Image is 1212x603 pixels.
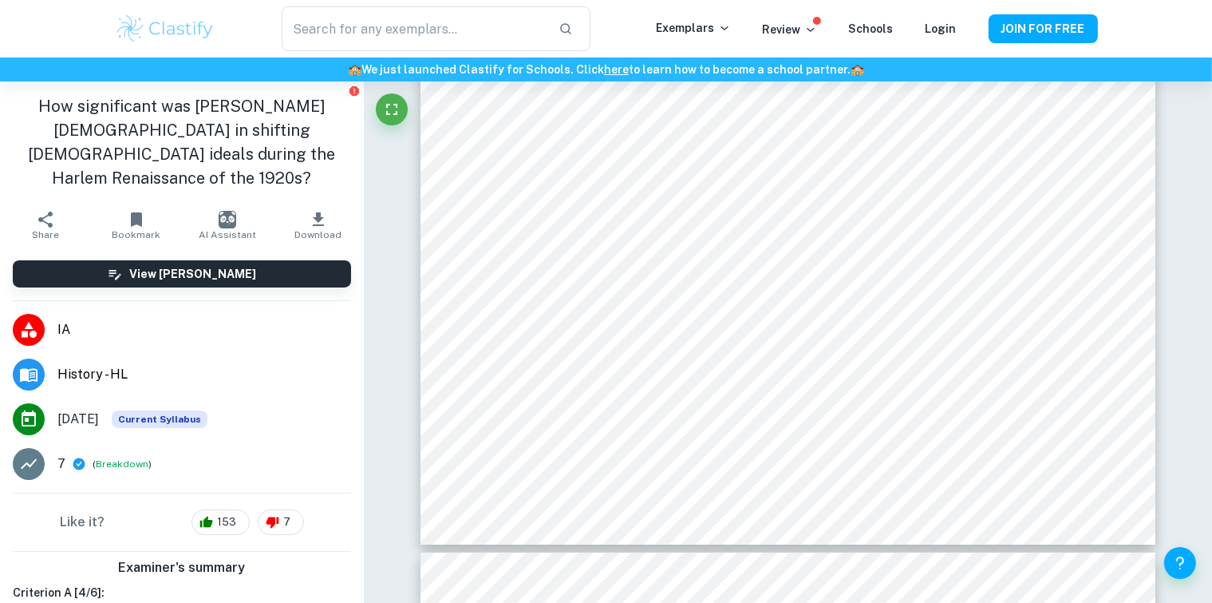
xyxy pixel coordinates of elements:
span: History - HL [57,365,351,384]
span: Bookmark [112,229,160,240]
span: 🏫 [348,63,361,76]
div: This exemplar is based on the current syllabus. Feel free to refer to it for inspiration/ideas wh... [112,411,207,428]
button: Fullscreen [376,93,408,125]
input: Search for any exemplars... [282,6,545,51]
img: Clastify logo [115,13,216,45]
span: Share [32,229,59,240]
span: Current Syllabus [112,411,207,428]
button: Download [273,203,364,248]
span: 7 [274,514,299,530]
button: Breakdown [96,457,148,471]
h6: Examiner's summary [6,558,357,577]
button: JOIN FOR FREE [989,14,1098,43]
button: Report issue [349,85,361,97]
h6: View [PERSON_NAME] [129,265,256,283]
span: 🏫 [851,63,864,76]
div: 7 [258,510,304,535]
p: 7 [57,454,65,474]
h1: How significant was [PERSON_NAME][DEMOGRAPHIC_DATA] in shifting [DEMOGRAPHIC_DATA] ideals during ... [13,94,351,190]
button: Help and Feedback [1164,547,1196,579]
a: here [604,63,629,76]
h6: Like it? [60,513,105,532]
p: Exemplars [657,19,731,37]
button: View [PERSON_NAME] [13,260,351,288]
span: ( ) [93,457,152,472]
span: AI Assistant [199,229,256,240]
a: Schools [849,22,894,35]
span: IA [57,320,351,339]
button: AI Assistant [182,203,273,248]
span: [DATE] [57,410,99,429]
button: Bookmark [91,203,182,248]
h6: We just launched Clastify for Schools. Click to learn how to become a school partner. [3,61,1209,78]
img: AI Assistant [219,211,236,228]
div: 153 [191,510,250,535]
a: Login [926,22,957,35]
span: 153 [208,514,245,530]
p: Review [763,21,817,38]
span: Download [294,229,341,240]
h6: Criterion A [ 4 / 6 ]: [13,584,351,601]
